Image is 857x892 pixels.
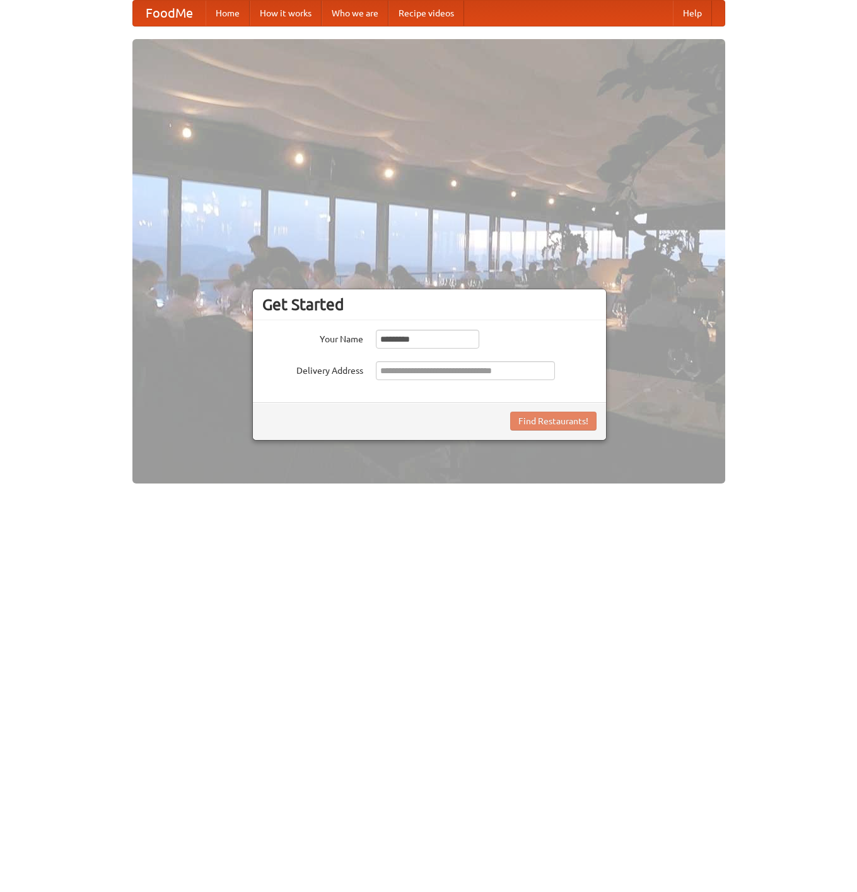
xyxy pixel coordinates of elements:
[388,1,464,26] a: Recipe videos
[206,1,250,26] a: Home
[510,412,597,431] button: Find Restaurants!
[133,1,206,26] a: FoodMe
[262,361,363,377] label: Delivery Address
[250,1,322,26] a: How it works
[262,295,597,314] h3: Get Started
[322,1,388,26] a: Who we are
[673,1,712,26] a: Help
[262,330,363,345] label: Your Name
